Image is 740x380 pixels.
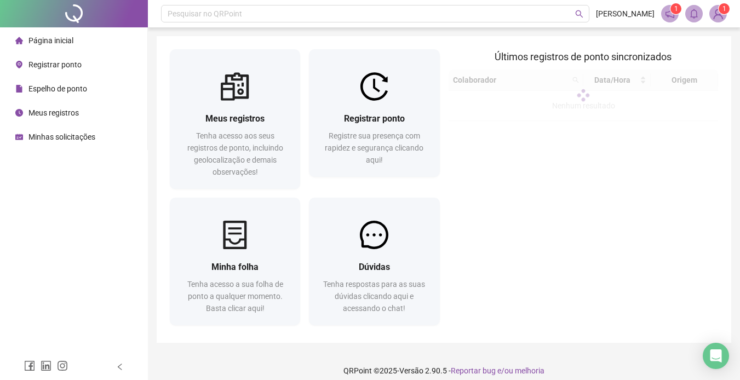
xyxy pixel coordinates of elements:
span: notification [665,9,675,19]
span: linkedin [41,360,51,371]
span: bell [689,9,699,19]
span: Tenha acesso aos seus registros de ponto, incluindo geolocalização e demais observações! [187,131,283,176]
span: schedule [15,133,23,141]
span: Tenha respostas para as suas dúvidas clicando aqui e acessando o chat! [323,280,425,313]
a: Registrar pontoRegistre sua presença com rapidez e segurança clicando aqui! [309,49,439,177]
img: 84075 [710,5,726,22]
span: Minha folha [211,262,259,272]
span: Minhas solicitações [28,133,95,141]
a: Meus registrosTenha acesso aos seus registros de ponto, incluindo geolocalização e demais observa... [170,49,300,189]
span: facebook [24,360,35,371]
span: [PERSON_NAME] [596,8,655,20]
div: Open Intercom Messenger [703,343,729,369]
span: 1 [722,5,726,13]
span: left [116,363,124,371]
span: environment [15,61,23,68]
span: home [15,37,23,44]
span: Registre sua presença com rapidez e segurança clicando aqui! [325,131,423,164]
span: Meus registros [205,113,265,124]
span: file [15,85,23,93]
span: Últimos registros de ponto sincronizados [495,51,672,62]
a: DúvidasTenha respostas para as suas dúvidas clicando aqui e acessando o chat! [309,198,439,325]
span: Dúvidas [359,262,390,272]
span: search [575,10,583,18]
span: Versão [399,366,423,375]
span: Meus registros [28,108,79,117]
span: Registrar ponto [344,113,405,124]
span: Página inicial [28,36,73,45]
a: Minha folhaTenha acesso a sua folha de ponto a qualquer momento. Basta clicar aqui! [170,198,300,325]
sup: 1 [670,3,681,14]
span: 1 [674,5,678,13]
sup: Atualize o seu contato no menu Meus Dados [719,3,730,14]
span: Registrar ponto [28,60,82,69]
span: Reportar bug e/ou melhoria [451,366,544,375]
span: Tenha acesso a sua folha de ponto a qualquer momento. Basta clicar aqui! [187,280,283,313]
span: instagram [57,360,68,371]
span: clock-circle [15,109,23,117]
span: Espelho de ponto [28,84,87,93]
